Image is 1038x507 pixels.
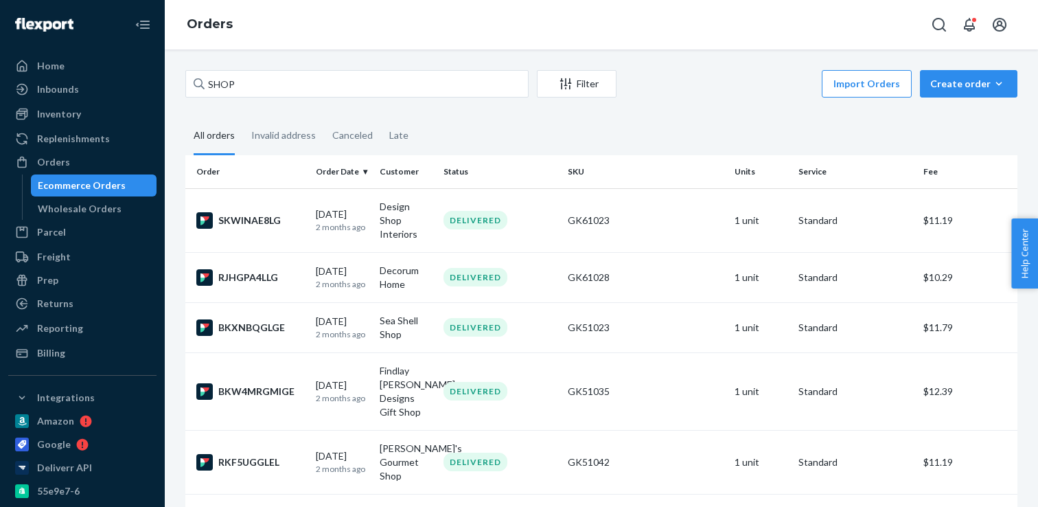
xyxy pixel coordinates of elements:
a: Inventory [8,103,157,125]
div: Home [37,59,65,73]
td: 1 unit [729,252,793,302]
div: Orders [37,155,70,169]
button: Integrations [8,387,157,409]
td: $12.39 [918,352,1017,430]
div: GK51035 [568,385,723,398]
td: Decorum Home [374,252,438,302]
a: Orders [187,16,233,32]
div: DELIVERED [443,318,507,337]
th: Order [185,155,310,188]
div: DELIVERED [443,382,507,401]
div: Amazon [37,414,74,428]
div: All orders [194,117,235,155]
td: 1 unit [729,352,793,430]
div: [DATE] [316,379,369,404]
div: BKXNBQGLGE [196,319,305,336]
div: Deliverr API [37,461,92,475]
p: 2 months ago [316,221,369,233]
img: Flexport logo [15,18,73,32]
td: $10.29 [918,252,1017,302]
button: Help Center [1011,218,1038,289]
ol: breadcrumbs [176,5,244,45]
div: Inbounds [37,82,79,96]
th: Service [793,155,918,188]
div: Returns [37,297,73,311]
a: Replenishments [8,128,157,150]
button: Open account menu [986,11,1013,38]
div: Wholesale Orders [38,202,122,216]
div: GK51023 [568,321,723,335]
div: RJHGPA4LLG [196,269,305,286]
div: Reporting [37,322,83,335]
div: Canceled [332,117,373,153]
div: SKWINAE8LG [196,212,305,229]
div: Late [389,117,408,153]
td: $11.19 [918,430,1017,494]
a: Home [8,55,157,77]
td: $11.19 [918,188,1017,252]
td: [PERSON_NAME]'s Gourmet Shop [374,430,438,494]
div: [DATE] [316,315,369,340]
div: [DATE] [316,264,369,290]
div: Customer [380,166,432,177]
a: Returns [8,293,157,315]
a: Wholesale Orders [31,198,157,220]
a: Prep [8,269,157,291]
div: BKW4MRGMIGE [196,383,305,400]
div: Integrations [37,391,95,405]
div: Google [37,438,71,451]
p: Standard [798,385,912,398]
p: Standard [798,214,912,227]
div: Create order [930,77,1007,91]
div: Freight [37,250,71,264]
button: Create order [920,70,1017,98]
button: Open notifications [956,11,983,38]
div: Invalid address [251,117,316,153]
th: Units [729,155,793,188]
div: [DATE] [316,449,369,475]
input: Search orders [185,70,529,98]
th: Fee [918,155,1017,188]
div: Replenishments [37,132,110,146]
div: RKF5UGGLEL [196,454,305,471]
td: 1 unit [729,430,793,494]
div: 55e9e7-6 [37,484,80,498]
th: Status [438,155,563,188]
button: Close Navigation [129,11,157,38]
div: GK61023 [568,214,723,227]
a: Freight [8,246,157,268]
button: Open Search Box [925,11,953,38]
div: Filter [538,77,616,91]
td: 1 unit [729,188,793,252]
td: Design Shop Interiors [374,188,438,252]
a: Deliverr API [8,457,157,479]
button: Import Orders [822,70,912,98]
td: 1 unit [729,302,793,352]
div: DELIVERED [443,211,507,229]
p: Standard [798,321,912,335]
p: 2 months ago [316,278,369,290]
th: SKU [562,155,728,188]
a: Reporting [8,317,157,339]
a: Ecommerce Orders [31,174,157,196]
a: Google [8,433,157,455]
div: [DATE] [316,207,369,233]
a: Inbounds [8,78,157,100]
div: DELIVERED [443,453,507,471]
a: Orders [8,151,157,173]
p: 2 months ago [316,328,369,340]
p: 2 months ago [316,392,369,404]
div: GK51042 [568,455,723,469]
td: $11.79 [918,302,1017,352]
button: Filter [537,70,616,98]
div: Ecommerce Orders [38,179,126,192]
td: Findlay [PERSON_NAME] Designs Gift Shop [374,352,438,430]
div: GK61028 [568,271,723,284]
p: Standard [798,271,912,284]
p: 2 months ago [316,463,369,475]
div: Prep [37,273,58,287]
a: Amazon [8,410,157,432]
div: DELIVERED [443,268,507,286]
div: Parcel [37,225,66,239]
